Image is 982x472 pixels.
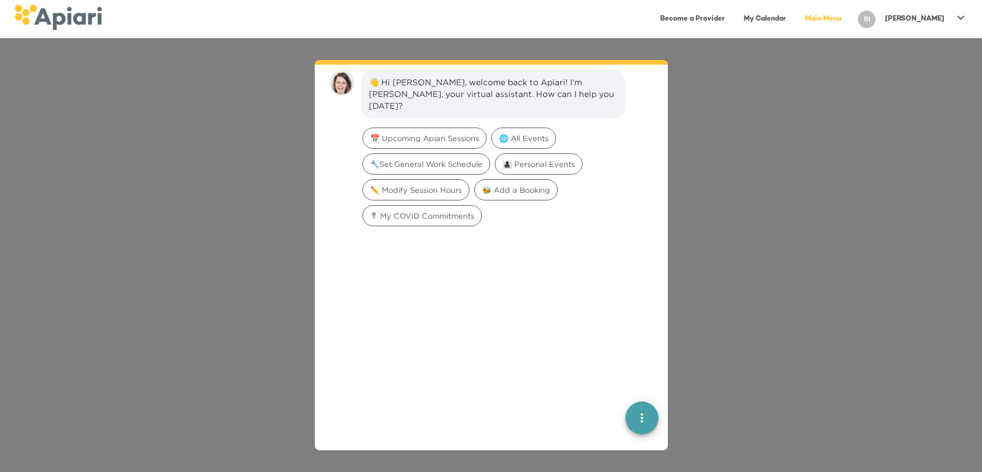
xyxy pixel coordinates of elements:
[475,185,557,196] span: 🐝 Add a Booking
[362,153,490,175] div: 🔧Set General Work Schedule
[495,159,582,170] span: 👩‍👧‍👦 Personal Events
[858,11,876,28] div: BI
[492,133,555,144] span: 🌐 All Events
[798,7,848,31] a: Main Menu
[495,153,582,175] div: 👩‍👧‍👦 Personal Events
[362,128,487,149] div: 📅 Upcoming Apiari Sessions
[362,179,470,200] div: ✏️ Modify Session Hours
[737,7,793,31] a: My Calendar
[363,210,481,222] span: 🎖 My COVID Commitments
[363,159,490,170] span: 🔧Set General Work Schedule
[474,179,558,200] div: 🐝 Add a Booking
[363,133,486,144] span: 📅 Upcoming Apiari Sessions
[653,7,732,31] a: Become a Provider
[885,14,944,24] p: [PERSON_NAME]
[362,205,482,226] div: 🎖 My COVID Commitments
[369,76,617,112] div: 👋 Hi [PERSON_NAME], welcome back to Apiari! I'm [PERSON_NAME], your virtual assistant. How can I ...
[329,70,355,96] img: amy.37686e0395c82528988e.png
[363,185,469,196] span: ✏️ Modify Session Hours
[625,401,658,434] button: quick menu
[14,5,102,30] img: logo
[491,128,556,149] div: 🌐 All Events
